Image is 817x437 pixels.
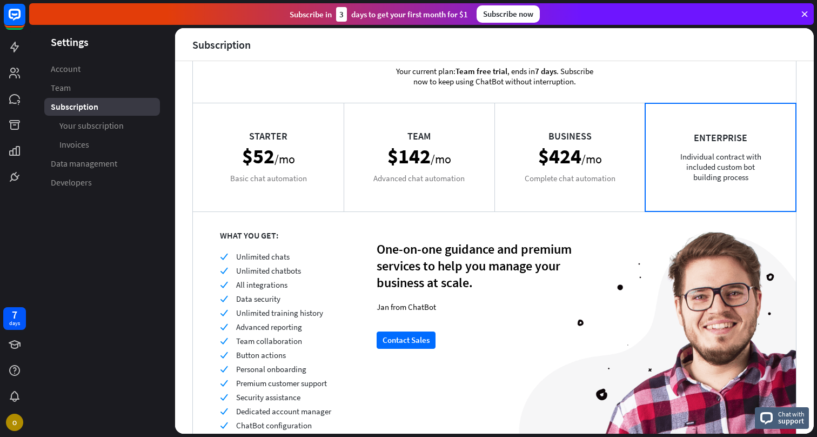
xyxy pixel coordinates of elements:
a: Invoices [44,136,160,154]
div: Subscribe now [477,5,540,23]
i: check [220,323,228,331]
a: Team [44,79,160,97]
span: support [778,416,805,426]
div: 7 [12,310,17,320]
i: check [220,407,228,415]
span: Button actions [236,350,286,360]
i: check [220,393,228,401]
span: Team collaboration [236,336,302,346]
div: Your current plan: , ends in . Subscribe now to keep using ChatBot without interruption. [378,50,611,103]
i: check [220,281,228,289]
i: check [220,379,228,387]
span: Personal onboarding [236,364,306,374]
div: Subscribe in days to get your first month for $1 [290,7,468,22]
div: One-on-one guidance and premium services to help you manage your business at scale. [377,241,577,291]
span: Security assistance [236,392,300,402]
div: 3 [336,7,347,22]
i: check [220,309,228,317]
span: ChatBot configuration [236,420,312,431]
span: Your subscription [59,120,124,131]
i: check [220,253,228,261]
i: check [220,365,228,373]
span: Data security [236,294,280,304]
span: Unlimited chats [236,251,290,262]
i: check [220,421,228,429]
span: Dedicated account manager [236,406,331,416]
div: days [9,320,20,327]
span: Data management [51,158,117,169]
i: check [220,267,228,275]
span: Unlimited training history [236,308,323,318]
i: check [220,295,228,303]
span: All integrations [236,280,287,290]
button: Contact Sales [377,332,436,349]
span: Premium customer support [236,378,327,388]
span: Subscription [51,101,98,112]
span: Unlimited chatbots [236,266,301,276]
span: Advanced reporting [236,322,302,332]
div: O [6,414,23,431]
span: Invoices [59,139,89,150]
i: check [220,337,228,345]
a: Your subscription [44,117,160,135]
span: Developers [51,177,92,188]
span: Chat with [778,409,805,419]
a: 7 days [3,307,26,330]
span: Team free trial [456,66,507,76]
div: Subscription [192,38,251,51]
span: Account [51,63,81,75]
span: Team [51,82,71,94]
i: check [220,351,228,359]
a: Account [44,60,160,78]
a: Data management [44,155,160,173]
a: Developers [44,174,160,191]
div: Jan from ChatBot [377,302,577,312]
div: WHAT YOU GET: [220,230,377,241]
span: 7 days [535,66,557,76]
header: Settings [29,35,175,49]
button: Open LiveChat chat widget [9,4,41,37]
